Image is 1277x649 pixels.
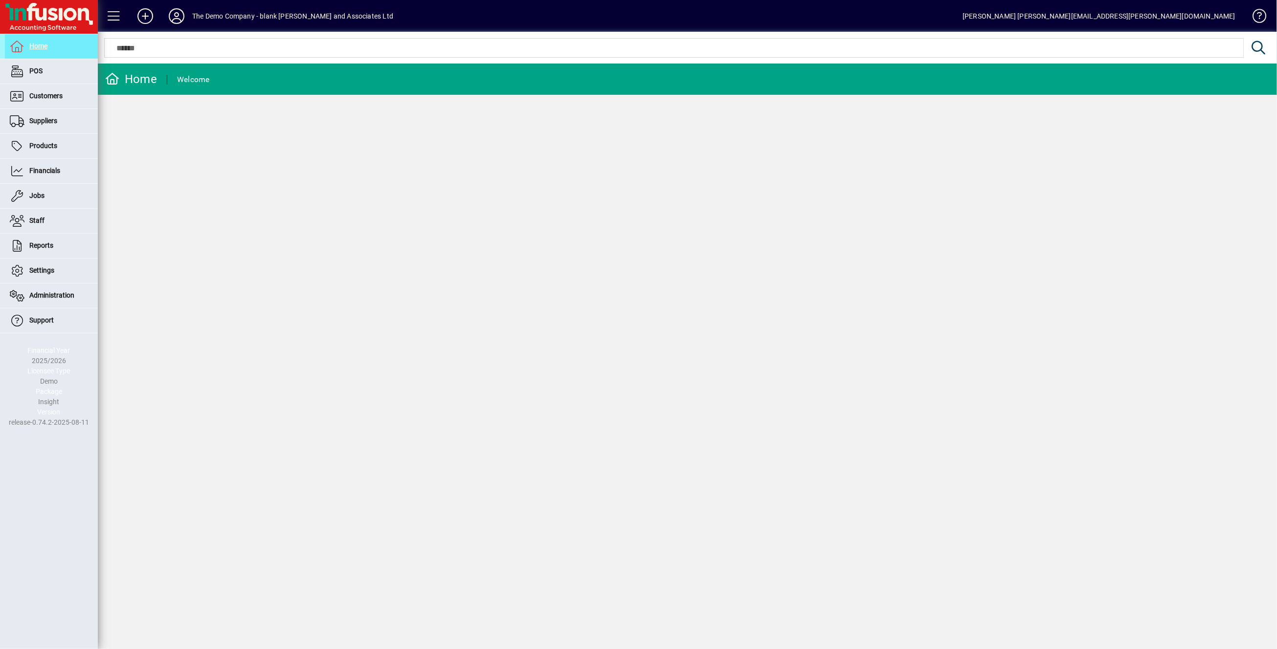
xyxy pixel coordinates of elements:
[5,234,98,258] a: Reports
[36,388,62,395] span: Package
[192,8,393,24] div: The Demo Company - blank [PERSON_NAME] and Associates Ltd
[5,283,98,308] a: Administration
[29,291,74,299] span: Administration
[29,216,45,224] span: Staff
[29,67,43,75] span: POS
[28,346,70,354] span: Financial Year
[1245,2,1265,34] a: Knowledge Base
[5,209,98,233] a: Staff
[29,42,47,50] span: Home
[5,109,98,133] a: Suppliers
[161,7,192,25] button: Profile
[5,84,98,108] a: Customers
[29,167,60,174] span: Financials
[5,134,98,158] a: Products
[177,72,210,87] div: Welcome
[130,7,161,25] button: Add
[5,308,98,333] a: Support
[29,92,63,100] span: Customers
[29,241,53,249] span: Reports
[5,59,98,84] a: POS
[29,142,57,150] span: Products
[29,316,54,324] span: Support
[28,367,70,375] span: Licensee Type
[105,71,157,87] div: Home
[5,159,98,183] a: Financials
[5,184,98,208] a: Jobs
[29,192,45,199] span: Jobs
[29,266,54,274] span: Settings
[963,8,1235,24] div: [PERSON_NAME] [PERSON_NAME][EMAIL_ADDRESS][PERSON_NAME][DOMAIN_NAME]
[38,408,61,416] span: Version
[5,259,98,283] a: Settings
[29,117,57,125] span: Suppliers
